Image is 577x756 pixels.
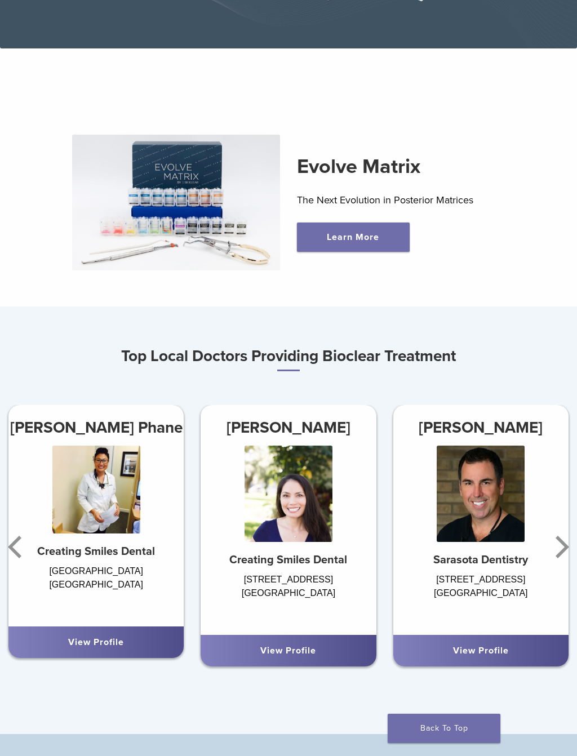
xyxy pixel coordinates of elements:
[297,153,505,180] h2: Evolve Matrix
[37,545,155,558] strong: Creating Smiles Dental
[6,513,28,581] button: Previous
[437,446,525,542] img: Dr. Hank Michael
[201,414,376,441] h3: [PERSON_NAME]
[8,414,184,441] h3: [PERSON_NAME] Phane
[260,645,316,656] a: View Profile
[393,414,569,441] h3: [PERSON_NAME]
[8,564,184,615] div: [GEOGRAPHIC_DATA] [GEOGRAPHIC_DATA]
[433,553,528,567] strong: Sarasota Dentistry
[201,573,376,624] div: [STREET_ADDRESS] [GEOGRAPHIC_DATA]
[549,513,571,581] button: Next
[229,553,347,567] strong: Creating Smiles Dental
[388,714,500,743] a: Back To Top
[453,645,509,656] a: View Profile
[297,192,505,208] p: The Next Evolution in Posterior Matrices
[297,223,410,252] a: Learn More
[393,573,569,624] div: [STREET_ADDRESS] [GEOGRAPHIC_DATA]
[72,135,280,270] img: Evolve Matrix
[245,446,332,542] img: Dr. Cindy Brayer
[52,446,140,533] img: Dr. Phong Phane
[68,637,124,648] a: View Profile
